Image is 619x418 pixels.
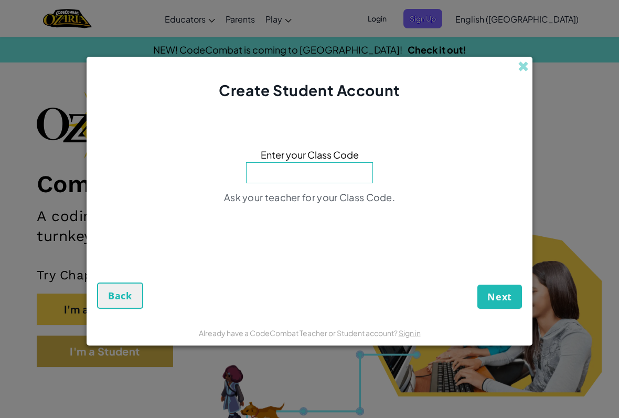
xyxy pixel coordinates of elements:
[224,191,395,203] span: Ask your teacher for your Class Code.
[219,81,400,99] span: Create Student Account
[399,328,421,338] a: Sign in
[261,147,359,162] span: Enter your Class Code
[108,289,132,302] span: Back
[477,285,522,309] button: Next
[199,328,399,338] span: Already have a CodeCombat Teacher or Student account?
[487,290,512,303] span: Next
[97,283,143,309] button: Back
